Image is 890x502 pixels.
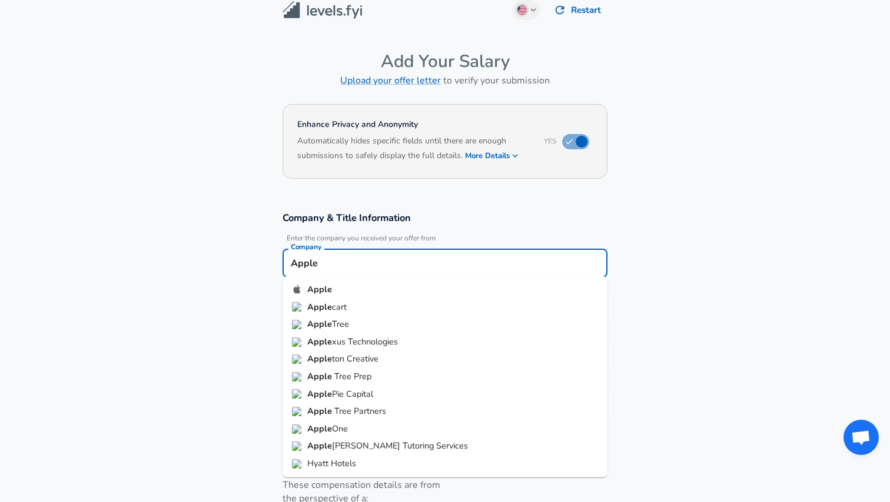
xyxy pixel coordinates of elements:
[332,353,378,364] span: ton Creative
[307,457,356,469] span: Hyatt Hotels
[307,301,332,313] strong: Apple
[288,254,602,272] input: Google
[292,337,303,347] img: applexus.com
[332,423,348,434] span: One
[291,243,321,250] label: Company
[283,211,607,225] h3: Company & Title Information
[332,301,347,313] span: cart
[334,370,371,382] span: Tree Prep
[292,354,303,364] img: appletoncreative.com
[307,370,334,382] strong: Apple
[334,405,386,417] span: Tree Partners
[292,320,303,329] img: appletreeinstitute.org
[307,423,332,434] strong: Apple
[297,135,530,164] h6: Automatically hides specific fields until there are enough submissions to safely display the full...
[307,283,332,295] strong: Apple
[307,318,332,330] strong: Apple
[283,1,362,19] img: Levels.fyi
[517,5,527,15] img: English (US)
[292,284,303,295] img: applelogo.png
[465,148,519,164] button: More Details
[292,389,303,399] img: applepiecapital.com
[340,74,441,87] a: Upload your offer letter
[292,302,303,312] img: applecart.co
[297,119,530,130] h4: Enhance Privacy and Anonymity
[332,336,398,347] span: xus Technologies
[332,318,349,330] span: Tree
[292,407,303,416] img: appletreepartners.com
[292,441,303,451] img: applerouth.com
[283,51,607,72] h4: Add Your Salary
[307,353,332,364] strong: Apple
[307,405,334,417] strong: Apple
[283,234,607,243] span: Enter the company you received your offer from
[307,388,332,400] strong: Apple
[283,72,607,89] h6: to verify your submission
[544,136,556,146] span: Yes
[307,440,332,451] strong: Apple
[332,388,373,400] span: Pie Capital
[307,336,332,347] strong: Apple
[292,459,303,468] img: hyatt.com
[292,372,303,381] img: appletreeprep.com
[292,424,303,434] img: appleone.com
[843,420,879,455] div: Open chat
[332,440,468,451] span: [PERSON_NAME] Tutoring Services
